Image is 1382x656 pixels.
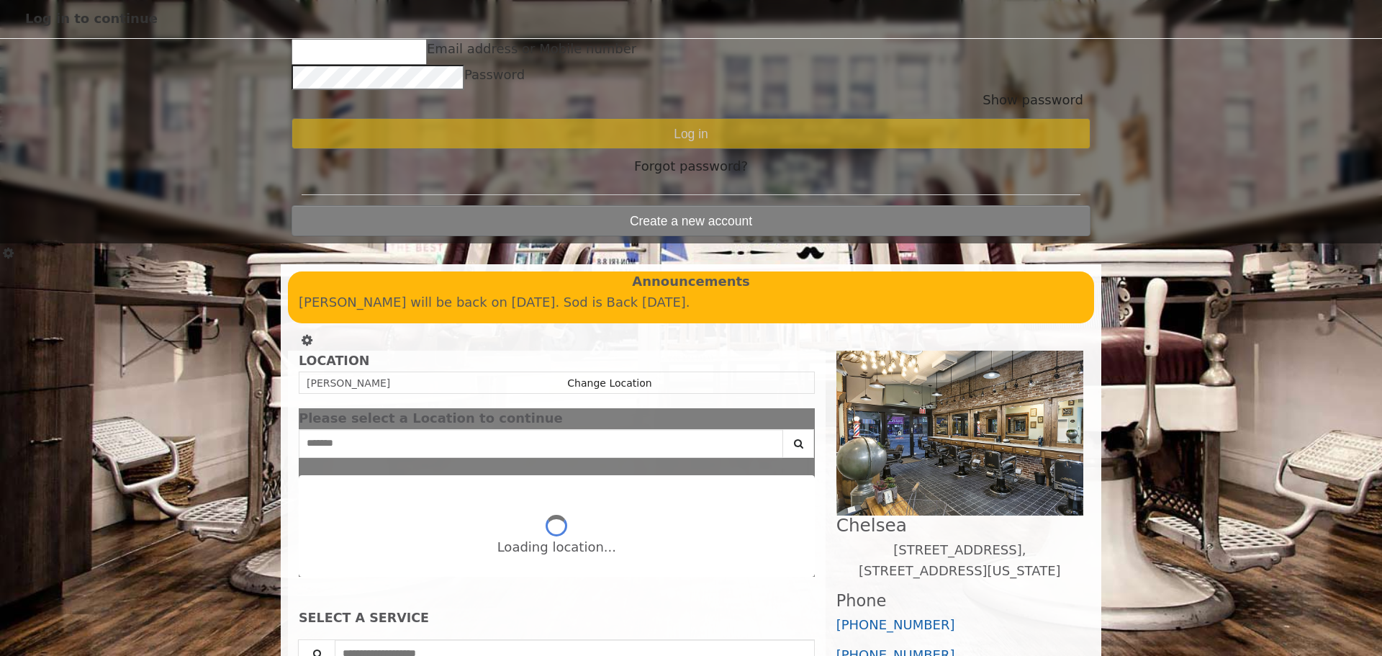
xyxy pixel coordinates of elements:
[25,11,158,26] span: Log in to continue
[634,156,748,177] span: Forgot password?
[983,90,1083,111] button: Show password
[464,65,525,86] label: Password
[292,205,1090,236] button: Create a new account
[836,617,955,632] a: [PHONE_NUMBER]
[836,592,1083,610] h3: Phone
[299,611,815,625] div: SELECT A SERVICE
[299,429,815,465] div: Center Select
[567,377,651,389] a: Change Location
[632,271,750,292] b: Announcements
[497,537,616,558] div: Loading location...
[427,39,636,60] label: Email address or Mobile number
[299,354,369,368] b: LOCATION
[836,540,1083,582] p: [STREET_ADDRESS],[STREET_ADDRESS][US_STATE]
[292,65,464,91] input: Password
[836,516,1083,535] h2: Chelsea
[793,414,815,423] button: close dialog
[307,377,390,389] span: [PERSON_NAME]
[299,292,1083,313] p: [PERSON_NAME] will be back on [DATE]. Sod is Back [DATE].
[292,39,427,65] input: Email address or Mobile number
[292,118,1090,149] button: Log in
[299,410,563,426] span: Please select a Location to continue
[1335,14,1357,24] button: close dialog
[790,439,807,449] i: Search button
[299,429,783,458] input: Search Center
